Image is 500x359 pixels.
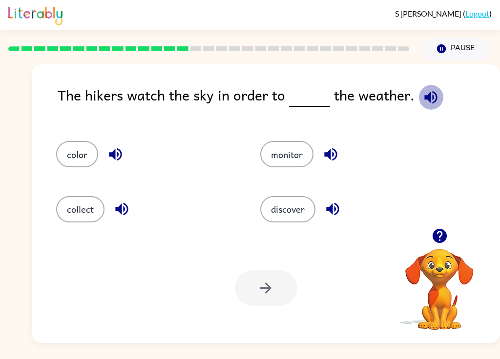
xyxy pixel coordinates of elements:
[8,4,62,25] img: Literably
[395,9,492,18] div: ( )
[56,196,104,222] button: collect
[421,38,492,60] button: Pause
[260,141,313,167] button: monitor
[58,84,500,121] div: The hikers watch the sky in order to the weather.
[391,234,488,331] video: Your browser must support playing .mp4 files to use Literably. Please try using another browser.
[260,196,315,222] button: discover
[56,141,98,167] button: color
[395,9,463,18] span: S [PERSON_NAME]
[465,9,489,18] a: Logout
